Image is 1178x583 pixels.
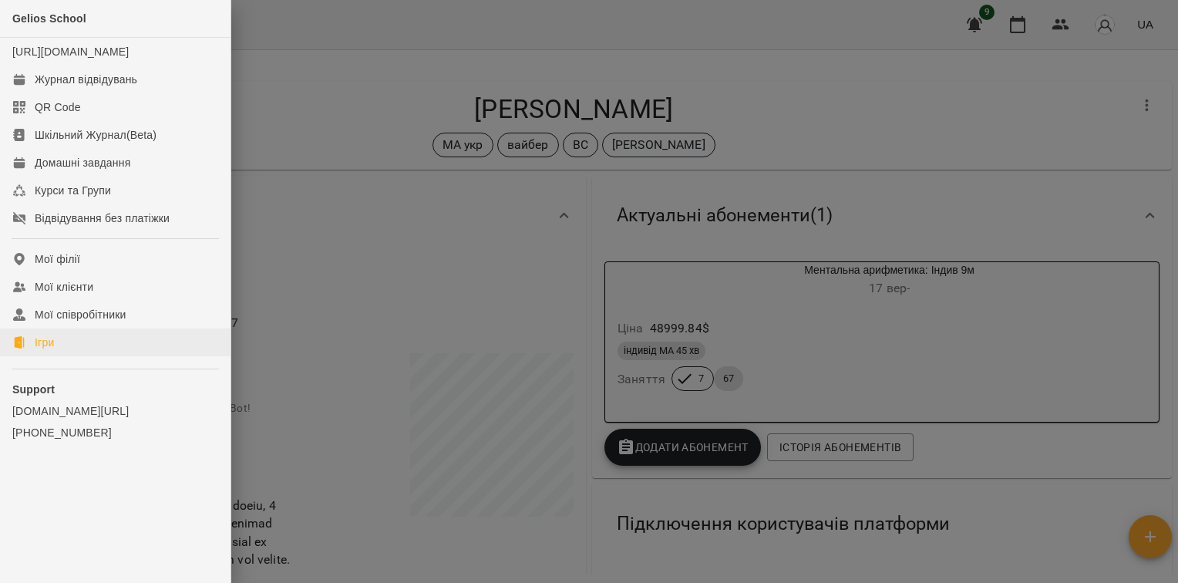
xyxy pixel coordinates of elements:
[35,307,126,322] div: Мої співробітники
[35,99,81,115] div: QR Code
[35,335,54,350] div: Ігри
[35,155,130,170] div: Домашні завдання
[35,127,157,143] div: Шкільний Журнал(Beta)
[12,12,86,25] span: Gelios School
[35,251,80,267] div: Мої філії
[12,382,218,397] p: Support
[35,72,137,87] div: Журнал відвідувань
[35,183,111,198] div: Курси та Групи
[12,45,129,58] a: [URL][DOMAIN_NAME]
[12,425,218,440] a: [PHONE_NUMBER]
[35,211,170,226] div: Відвідування без платіжки
[12,403,218,419] a: [DOMAIN_NAME][URL]
[35,279,93,295] div: Мої клієнти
